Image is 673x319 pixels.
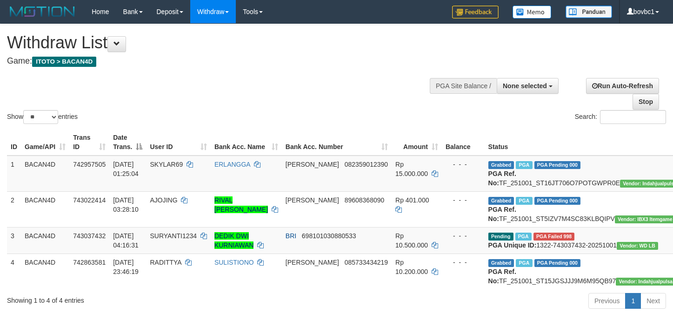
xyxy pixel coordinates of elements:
td: 1 [7,156,21,192]
th: Date Trans.: activate to sort column descending [109,129,146,156]
b: PGA Ref. No: [488,268,516,285]
b: PGA Ref. No: [488,206,516,222]
td: BACAN4D [21,156,69,192]
h4: Game: [7,57,440,66]
a: RIVAL [PERSON_NAME] [214,196,268,213]
b: PGA Unique ID: [488,241,537,249]
span: Rp 15.000.000 [395,161,428,177]
a: SULISTIONO [214,259,254,266]
span: [DATE] 23:46:19 [113,259,139,275]
span: Vendor URL: https://dashboard.q2checkout.com/secure [617,242,658,250]
th: Trans ID: activate to sort column ascending [69,129,109,156]
span: SURYANTI1234 [150,232,197,240]
span: [DATE] 04:16:31 [113,232,139,249]
th: Bank Acc. Name: activate to sort column ascending [211,129,282,156]
span: AJOJING [150,196,177,204]
td: BACAN4D [21,227,69,254]
img: Feedback.jpg [452,6,499,19]
span: Copy 698101030880533 to clipboard [302,232,356,240]
td: 2 [7,191,21,227]
span: [PERSON_NAME] [286,196,339,204]
span: Marked by bovbc4 [515,233,532,241]
a: ERLANGGA [214,161,250,168]
label: Search: [575,110,666,124]
span: Grabbed [488,197,514,205]
div: Showing 1 to 4 of 4 entries [7,292,273,305]
a: Run Auto-Refresh [586,78,659,94]
div: - - - [446,160,481,169]
span: 742863581 [73,259,106,266]
a: Next [640,293,666,309]
h1: Withdraw List [7,33,440,52]
span: [PERSON_NAME] [286,161,339,168]
span: Copy 89608368090 to clipboard [345,196,385,204]
span: Grabbed [488,161,514,169]
span: Marked by bovbc4 [516,161,532,169]
img: MOTION_logo.png [7,5,78,19]
span: Marked by bovbc4 [516,197,532,205]
button: None selected [497,78,559,94]
a: DEDIK DWI KURNIAWAN [214,232,254,249]
span: RADITTYA [150,259,181,266]
th: Balance [442,129,485,156]
select: Showentries [23,110,58,124]
a: Previous [588,293,626,309]
img: panduan.png [566,6,612,18]
span: Rp 10.200.000 [395,259,428,275]
div: - - - [446,195,481,205]
span: PGA Error [533,233,575,241]
td: 4 [7,254,21,289]
th: User ID: activate to sort column ascending [146,129,210,156]
span: SKYLAR69 [150,161,183,168]
b: PGA Ref. No: [488,170,516,187]
span: 742957505 [73,161,106,168]
td: BACAN4D [21,191,69,227]
span: Copy 082359012390 to clipboard [345,161,388,168]
label: Show entries [7,110,78,124]
span: [DATE] 01:25:04 [113,161,139,177]
div: PGA Site Balance / [430,78,497,94]
span: BRI [286,232,296,240]
span: [PERSON_NAME] [286,259,339,266]
span: PGA Pending [534,259,581,267]
span: [DATE] 03:28:10 [113,196,139,213]
span: ITOTO > BACAN4D [32,57,96,67]
div: - - - [446,231,481,241]
th: Bank Acc. Number: activate to sort column ascending [282,129,392,156]
th: Amount: activate to sort column ascending [392,129,442,156]
span: Rp 401.000 [395,196,429,204]
a: 1 [625,293,641,309]
th: Game/API: activate to sort column ascending [21,129,69,156]
span: Rp 10.500.000 [395,232,428,249]
input: Search: [600,110,666,124]
span: Copy 085733434219 to clipboard [345,259,388,266]
span: None selected [503,82,547,90]
span: 743037432 [73,232,106,240]
span: PGA Pending [534,161,581,169]
td: BACAN4D [21,254,69,289]
td: 3 [7,227,21,254]
th: ID [7,129,21,156]
span: PGA Pending [534,197,581,205]
span: Grabbed [488,259,514,267]
span: 743022414 [73,196,106,204]
div: - - - [446,258,481,267]
a: Stop [633,94,659,110]
span: Pending [488,233,513,241]
span: Marked by bovbc4 [516,259,532,267]
img: Button%20Memo.svg [513,6,552,19]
